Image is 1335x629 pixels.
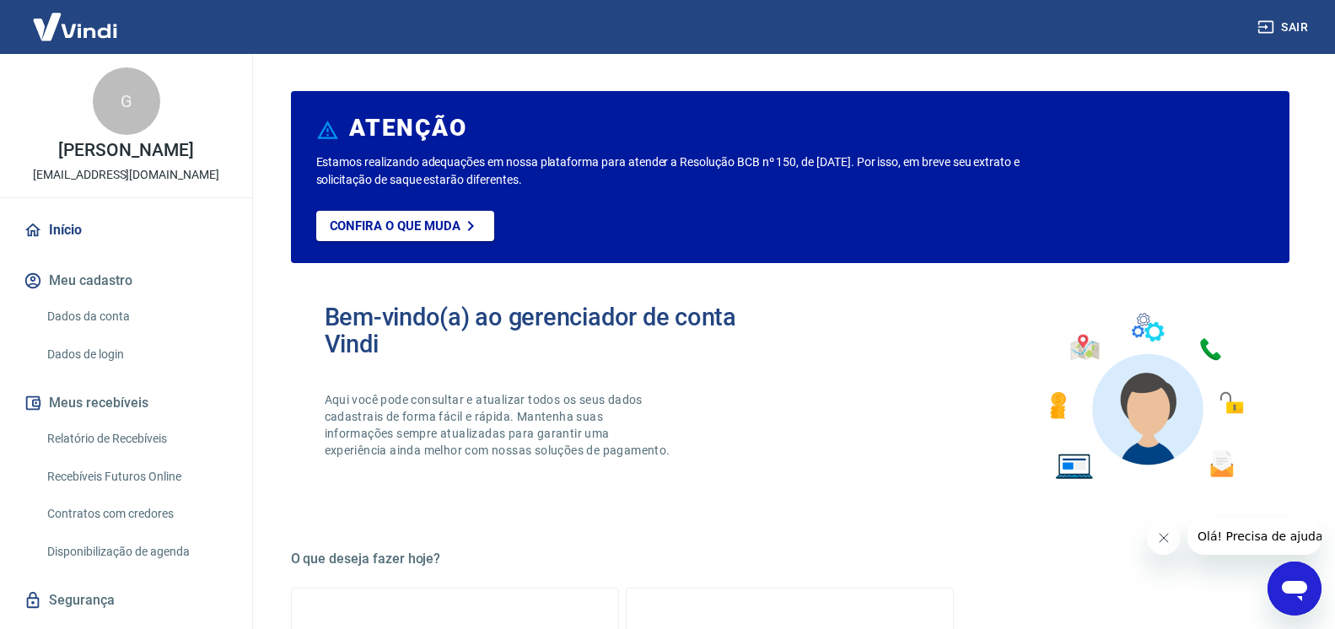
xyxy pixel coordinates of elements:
a: Contratos com credores [40,497,232,531]
h6: ATENÇÃO [349,120,466,137]
a: Confira o que muda [316,211,494,241]
h2: Bem-vindo(a) ao gerenciador de conta Vindi [325,304,790,358]
div: G [93,67,160,135]
p: Estamos realizando adequações em nossa plataforma para atender a Resolução BCB nº 150, de [DATE].... [316,153,1074,189]
p: Aqui você pode consultar e atualizar todos os seus dados cadastrais de forma fácil e rápida. Mant... [325,391,674,459]
span: Olá! Precisa de ajuda? [10,12,142,25]
button: Meu cadastro [20,262,232,299]
a: Início [20,212,232,249]
a: Dados da conta [40,299,232,334]
iframe: Mensagem da empresa [1187,518,1322,555]
button: Meus recebíveis [20,384,232,422]
iframe: Botão para abrir a janela de mensagens [1268,562,1322,616]
h5: O que deseja fazer hoje? [291,551,1289,567]
a: Dados de login [40,337,232,372]
a: Disponibilização de agenda [40,535,232,569]
p: [PERSON_NAME] [58,142,193,159]
a: Relatório de Recebíveis [40,422,232,456]
p: [EMAIL_ADDRESS][DOMAIN_NAME] [33,166,219,184]
img: Vindi [20,1,130,52]
a: Recebíveis Futuros Online [40,460,232,494]
iframe: Fechar mensagem [1147,521,1181,555]
button: Sair [1254,12,1315,43]
a: Segurança [20,582,232,619]
img: Imagem de um avatar masculino com diversos icones exemplificando as funcionalidades do gerenciado... [1035,304,1256,490]
p: Confira o que muda [330,218,460,234]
